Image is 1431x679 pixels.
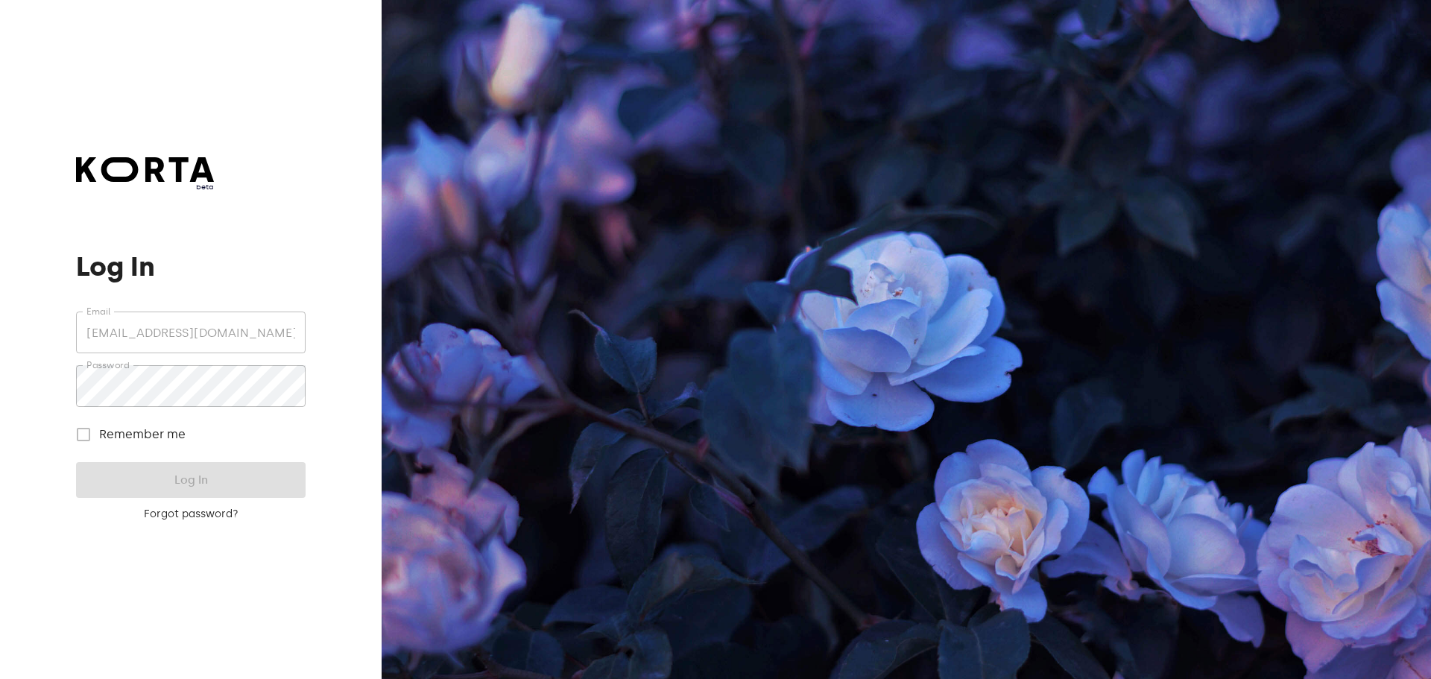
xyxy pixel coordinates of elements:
[76,507,305,522] a: Forgot password?
[99,426,186,443] span: Remember me
[76,182,214,192] span: beta
[76,252,305,282] h1: Log In
[76,157,214,192] a: beta
[76,157,214,182] img: Korta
